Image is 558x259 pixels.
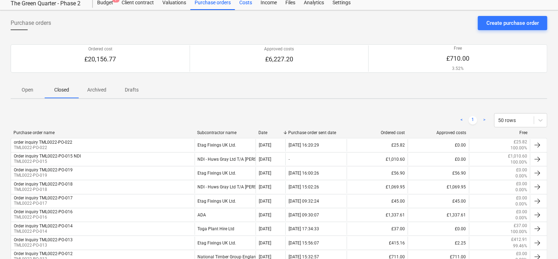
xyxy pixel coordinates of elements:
a: Next page [480,116,489,125]
div: Order inquiry TML0022-PO-014 [14,224,73,228]
p: TML0022-PO-019 [14,172,73,178]
div: £37.00 [347,223,408,235]
div: Etag Fixings UK Ltd. [195,195,256,207]
div: [DATE] [259,157,271,162]
p: 0.00% [515,201,527,207]
iframe: Chat Widget [523,225,558,259]
div: [DATE] [259,184,271,189]
div: [DATE] 09:30:07 [289,213,319,217]
p: Free [446,45,469,51]
div: £1,337.61 [347,209,408,221]
p: 0.00% [515,215,527,221]
div: £1,069.95 [347,181,408,193]
div: [DATE] 17:34:33 [289,226,319,231]
div: £56.90 [347,167,408,179]
p: 99.46% [513,243,527,249]
p: TML0022-PO-017 [14,200,73,206]
div: [DATE] 16:20:29 [289,143,319,148]
p: 3.52% [446,66,469,72]
div: Ordered cost [350,130,405,135]
p: TML0022-PO-014 [14,228,73,235]
div: £2.25 [408,237,469,249]
div: [DATE] 15:56:07 [289,241,319,246]
div: £45.00 [408,195,469,207]
div: - [289,157,290,162]
p: TML0022-PO-018 [14,187,73,193]
div: £45.00 [347,195,408,207]
div: [DATE] [259,226,271,231]
div: £0.00 [408,223,469,235]
span: Purchase orders [11,19,51,27]
p: £710.00 [446,54,469,63]
p: £20,156.77 [85,55,116,64]
div: [DATE] [259,143,271,148]
div: Purchase order name [13,130,191,135]
div: Approved costs [411,130,467,135]
div: [DATE] [259,213,271,217]
div: £25.82 [347,139,408,151]
div: Order inquiry TML0022-PO-019 [14,167,73,172]
button: Create purchase order [478,16,547,30]
p: £0.00 [516,209,527,215]
p: TML0022-PO-022 [14,145,72,151]
div: Etag Fixings UK Ltd. [195,237,256,249]
div: £0.00 [408,153,469,165]
div: Order inquiry TML0022-PO-018 [14,182,73,187]
div: [DATE] [259,171,271,176]
div: £1,010.60 [347,153,408,165]
div: £415.16 [347,237,408,249]
div: Create purchase order [486,18,539,28]
div: £1,069.95 [408,181,469,193]
div: order inquiry TML0022-PO-022 [14,140,72,145]
div: NDI - Huws Gray Ltd T/A [PERSON_NAME] [195,181,256,193]
p: Approved costs [264,46,294,52]
div: Date [258,130,283,135]
div: £56.90 [408,167,469,179]
p: Closed [53,86,70,94]
div: Etag Fixings UK Ltd. [195,167,256,179]
p: Archived [87,86,106,94]
div: NDI - Huws Gray Ltd T/A [PERSON_NAME] [195,153,256,165]
div: [DATE] 16:00:26 [289,171,319,176]
div: Order Inquiry TML0022-PO-013 [14,237,73,242]
div: [DATE] 09:32:24 [289,199,319,204]
p: 0.00% [515,173,527,179]
div: [DATE] [259,199,271,204]
p: Open [19,86,36,94]
div: Subcontractor name [197,130,253,135]
a: Previous page [457,116,466,125]
p: 100.00% [510,145,527,151]
div: Etag Fixings UK Ltd. [195,139,256,151]
div: [DATE] [259,241,271,246]
p: 100.00% [510,229,527,235]
div: Order inquiry TML0022-PO-017 [14,195,73,200]
p: TML0022-PO-015 [14,159,81,165]
p: £0.00 [516,251,527,257]
div: Purchase order sent date [288,130,344,135]
p: £25.82 [514,139,527,145]
div: £1,337.61 [408,209,469,221]
p: £0.00 [516,167,527,173]
div: [DATE] 15:02:26 [289,184,319,189]
div: Free [472,130,528,135]
div: ADA [195,209,256,221]
p: TML0022-PO-013 [14,242,73,248]
p: £6,227.20 [264,55,294,64]
div: Order Inquiry TML0022-PO-012 [14,251,73,256]
p: £0.00 [516,181,527,187]
p: Ordered cost [85,46,116,52]
p: 0.00% [515,187,527,193]
p: TML0022-PO-016 [14,214,73,220]
div: £0.00 [408,139,469,151]
div: Order inquiry TML0022-PO-015 NDI [14,154,81,159]
p: Drafts [123,86,140,94]
p: £412.91 [511,237,527,243]
p: £1,010.60 [508,153,527,159]
div: Order inquiry TML0022-PO-016 [14,209,73,214]
a: Page 1 is your current page [469,116,477,125]
p: £0.00 [516,195,527,201]
p: £37.00 [514,223,527,229]
div: Toga Plant Hire Ltd [195,223,256,235]
p: 100.00% [510,159,527,165]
